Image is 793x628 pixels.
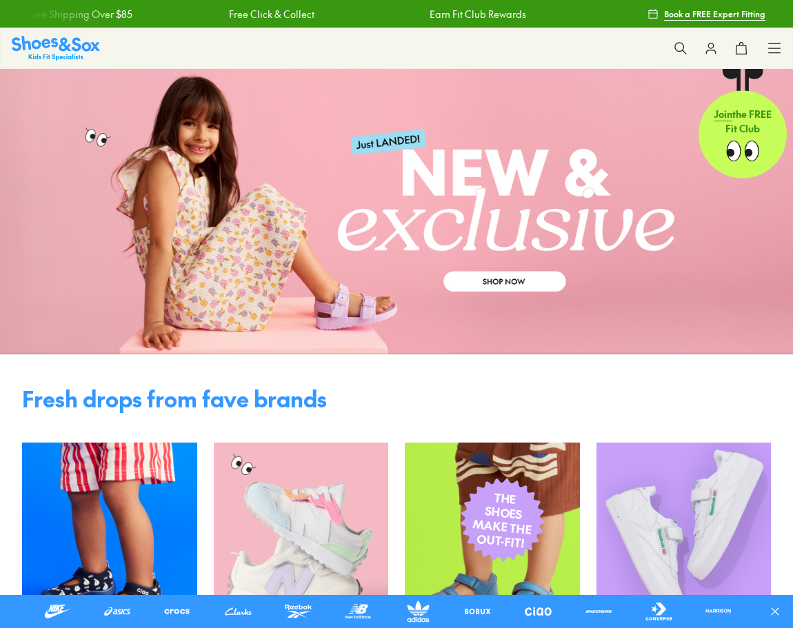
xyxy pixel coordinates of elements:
[470,489,535,551] span: THE SHOES MAKE THE OUT-FIT!
[12,36,100,60] img: SNS_Logo_Responsive.svg
[699,98,787,149] p: the FREE Fit Club
[714,109,732,123] span: Join
[648,1,765,26] a: Book a FREE Expert Fitting
[413,7,510,21] a: Earn Fit Club Rewards
[12,36,100,60] a: Shoes & Sox
[212,7,297,21] a: Free Click & Collect
[614,7,719,21] a: Free Shipping Over $85
[699,68,787,179] a: Jointhe FREE Fit Club
[10,7,115,21] a: Free Shipping Over $85
[664,8,765,20] span: Book a FREE Expert Fitting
